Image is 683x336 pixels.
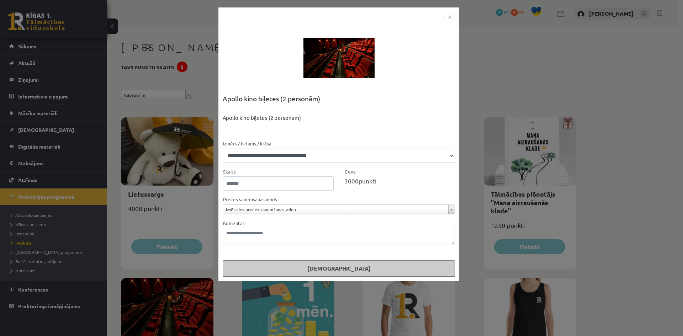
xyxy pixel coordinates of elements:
label: Skaits [223,168,236,175]
div: Apollo kino biļetes (2 personām) [223,114,455,140]
label: Komentāri [223,220,245,227]
button: [DEMOGRAPHIC_DATA] [223,260,455,277]
span: Izvēlaties preces saņemšanas veidu [226,205,445,214]
span: 3000 [344,177,359,185]
label: Izmērs / lielums / krāsa [223,140,271,147]
div: punkti [344,176,455,186]
img: motivation-modal-close-c4c6120e38224f4335eb81b515c8231475e344d61debffcd306e703161bf1fac.png [444,12,455,22]
label: Preces saņemšanas veids [223,196,277,203]
label: Cena [344,168,356,175]
a: Close [444,13,455,20]
div: Apollo kino biļetes (2 personām) [223,94,455,114]
a: Izvēlaties preces saņemšanas veidu [223,205,455,214]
